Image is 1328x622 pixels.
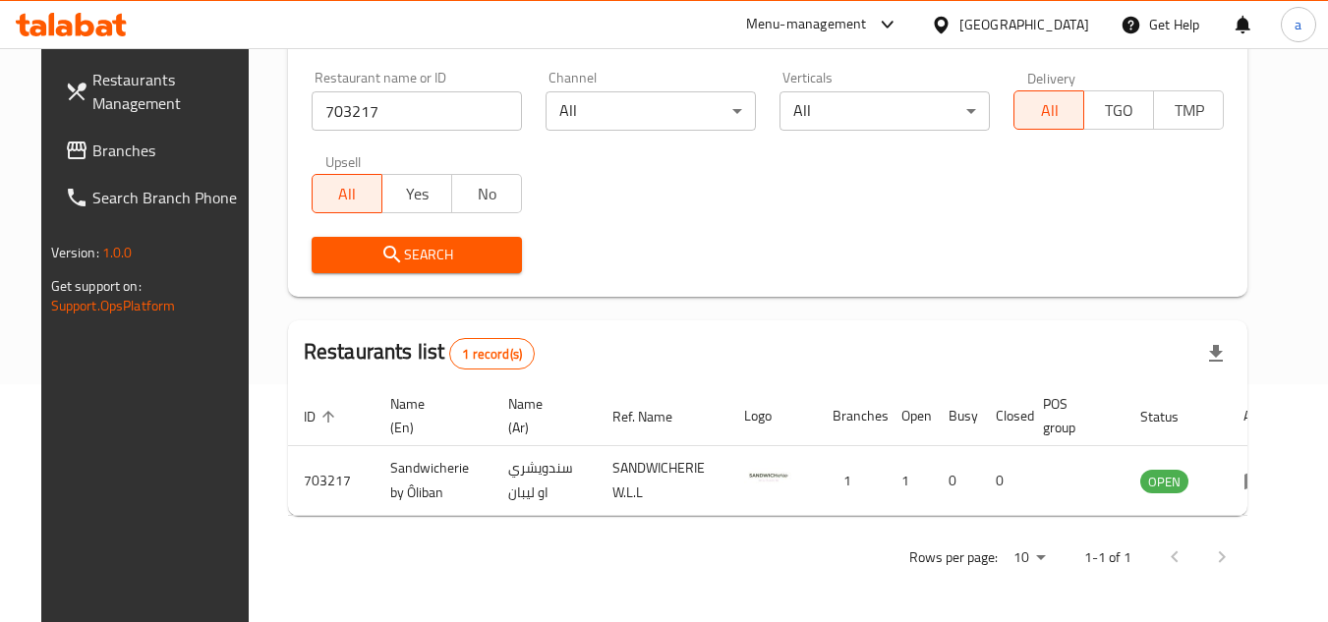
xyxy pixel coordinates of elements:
[886,386,933,446] th: Open
[1013,90,1084,130] button: All
[288,386,1296,516] table: enhanced table
[1083,90,1154,130] button: TGO
[546,91,756,131] div: All
[1192,330,1240,377] div: Export file
[597,446,728,516] td: SANDWICHERIE W.L.L
[312,174,382,213] button: All
[1140,470,1188,493] div: OPEN
[312,24,1225,53] h2: Restaurant search
[1084,545,1131,570] p: 1-1 of 1
[304,405,341,428] span: ID
[1027,71,1076,85] label: Delivery
[959,14,1089,35] div: [GEOGRAPHIC_DATA]
[1140,471,1188,493] span: OPEN
[492,446,597,516] td: سندويشري او ليبان
[1140,405,1204,428] span: Status
[92,139,248,162] span: Branches
[92,68,248,115] span: Restaurants Management
[460,180,514,208] span: No
[51,273,142,299] span: Get support on:
[933,386,980,446] th: Busy
[728,386,817,446] th: Logo
[304,337,535,369] h2: Restaurants list
[288,446,375,516] td: 703217
[325,154,362,168] label: Upsell
[1153,90,1224,130] button: TMP
[451,174,522,213] button: No
[449,338,535,369] div: Total records count
[327,243,506,267] span: Search
[612,405,698,428] span: Ref. Name
[1006,543,1053,573] div: Rows per page:
[312,91,522,131] input: Search for restaurant name or ID..
[779,91,990,131] div: All
[102,240,133,265] span: 1.0.0
[508,392,573,439] span: Name (Ar)
[49,127,263,174] a: Branches
[312,237,522,273] button: Search
[390,392,469,439] span: Name (En)
[1043,392,1101,439] span: POS group
[49,56,263,127] a: Restaurants Management
[1022,96,1076,125] span: All
[390,180,444,208] span: Yes
[746,13,867,36] div: Menu-management
[1162,96,1216,125] span: TMP
[817,446,886,516] td: 1
[49,174,263,221] a: Search Branch Phone
[381,174,452,213] button: Yes
[980,386,1027,446] th: Closed
[886,446,933,516] td: 1
[51,240,99,265] span: Version:
[450,345,534,364] span: 1 record(s)
[817,386,886,446] th: Branches
[744,452,793,501] img: Sandwicherie by Ôliban
[1228,386,1296,446] th: Action
[980,446,1027,516] td: 0
[92,186,248,209] span: Search Branch Phone
[1295,14,1301,35] span: a
[1243,469,1280,492] div: Menu
[1092,96,1146,125] span: TGO
[320,180,375,208] span: All
[933,446,980,516] td: 0
[909,545,998,570] p: Rows per page:
[51,293,176,318] a: Support.OpsPlatform
[375,446,492,516] td: Sandwicherie by Ôliban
